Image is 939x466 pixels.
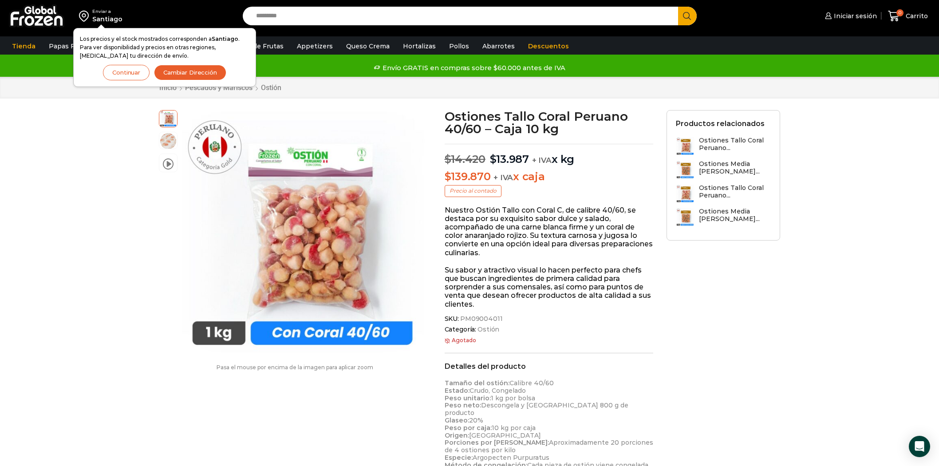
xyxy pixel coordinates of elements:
[445,379,509,387] strong: Tamaño del ostión:
[44,38,94,55] a: Papas Fritas
[92,8,122,15] div: Enviar a
[676,160,771,179] a: Ostiones Media [PERSON_NAME]...
[445,315,654,323] span: SKU:
[493,173,513,182] span: + IVA
[260,83,282,92] a: Ostión
[445,424,492,432] strong: Peso por caja:
[445,170,654,183] p: x caja
[445,337,654,344] p: Agotado
[212,36,238,42] strong: Santiago
[445,185,501,197] p: Precio al contado
[832,12,877,20] span: Iniciar sesión
[445,266,654,308] p: Su sabor y atractivo visual lo hacen perfecto para chefs que buscan ingredientes de primera calid...
[342,38,394,55] a: Queso Crema
[532,156,552,165] span: + IVA
[445,170,491,183] bdi: 139.870
[228,38,288,55] a: Pulpa de Frutas
[8,38,40,55] a: Tienda
[445,326,654,333] span: Categoría:
[699,184,771,199] h3: Ostiones Tallo Coral Peruano...
[445,387,469,395] strong: Estado:
[445,144,654,166] p: x kg
[490,153,497,166] span: $
[676,137,771,156] a: Ostiones Tallo Coral Peruano...
[80,35,249,60] p: Los precios y el stock mostrados corresponden a . Para ver disponibilidad y precios en otras regi...
[103,65,150,80] button: Continuar
[903,12,928,20] span: Carrito
[445,153,485,166] bdi: 14.420
[292,38,337,55] a: Appetizers
[185,83,253,92] a: Pescados y Mariscos
[159,109,177,127] span: con coral 40:60
[445,394,491,402] strong: Peso unitario:
[678,7,697,25] button: Search button
[699,160,771,175] h3: Ostiones Media [PERSON_NAME]...
[159,83,282,92] nav: Breadcrumb
[476,326,499,333] a: Ostión
[445,170,451,183] span: $
[676,119,765,128] h2: Productos relacionados
[92,15,122,24] div: Santiago
[445,38,473,55] a: Pollos
[823,7,877,25] a: Iniciar sesión
[398,38,440,55] a: Hortalizas
[159,364,431,371] p: Pasa el mouse por encima de la imagen para aplicar zoom
[445,438,549,446] strong: Porciones por [PERSON_NAME]:
[445,110,654,135] h1: Ostiones Tallo Coral Peruano 40/60 – Caja 10 kg
[459,315,503,323] span: PM09004011
[490,153,529,166] bdi: 13.987
[896,9,903,16] span: 0
[159,83,177,92] a: Inicio
[699,137,771,152] h3: Ostiones Tallo Coral Peruano...
[445,454,473,462] strong: Especie:
[909,436,930,457] div: Open Intercom Messenger
[445,401,481,409] strong: Peso neto:
[676,208,771,227] a: Ostiones Media [PERSON_NAME]...
[445,362,654,371] h2: Detalles del producto
[524,38,573,55] a: Descuentos
[445,153,451,166] span: $
[478,38,519,55] a: Abarrotes
[154,65,226,80] button: Cambiar Dirección
[445,416,469,424] strong: Glaseo:
[676,184,771,203] a: Ostiones Tallo Coral Peruano...
[445,431,469,439] strong: Origen:
[886,6,930,27] a: 0 Carrito
[445,206,654,257] p: Nuestro Ostión Tallo con Coral C, de calibre 40/60, se destaca por su exquisito sabor dulce y sal...
[159,132,177,150] span: ostion tallo coral
[79,8,92,24] img: address-field-icon.svg
[699,208,771,223] h3: Ostiones Media [PERSON_NAME]...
